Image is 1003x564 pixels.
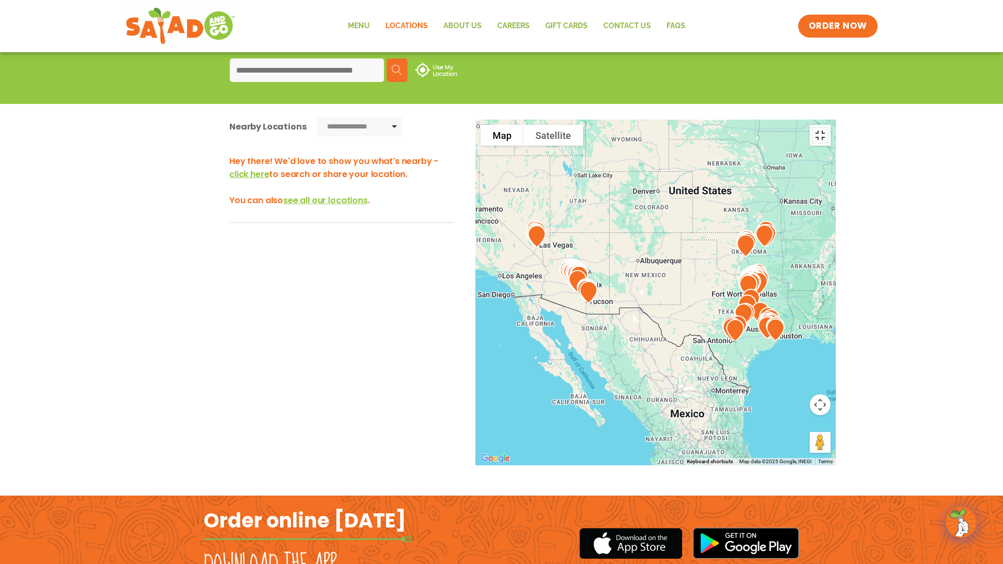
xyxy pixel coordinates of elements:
[436,14,489,38] a: About Us
[659,14,693,38] a: FAQs
[489,14,538,38] a: Careers
[340,14,693,38] nav: Menu
[283,194,368,206] span: see all our locations
[809,20,867,32] span: ORDER NOW
[229,120,306,133] div: Nearby Locations
[739,459,812,464] span: Map data ©2025 Google, INEGI
[229,168,269,180] span: click here
[478,452,512,465] a: Open this area in Google Maps (opens a new window)
[378,14,436,38] a: Locations
[810,125,831,146] button: Toggle fullscreen view
[538,14,596,38] a: GIFT CARDS
[125,5,236,47] img: new-SAG-logo-768×292
[596,14,659,38] a: Contact Us
[392,65,402,75] img: search.svg
[340,14,378,38] a: Menu
[693,527,799,559] img: google_play
[229,155,454,207] h3: Hey there! We'd love to show you what's nearby - to search or share your location. You can also .
[687,458,733,465] button: Keyboard shortcuts
[947,508,976,537] img: wpChatIcon
[579,526,682,560] img: appstore
[481,125,523,146] button: Show street map
[810,432,831,453] button: Drag Pegman onto the map to open Street View
[204,536,413,542] img: fork
[204,508,406,533] h2: Order online [DATE]
[478,452,512,465] img: Google
[818,459,833,464] a: Terms (opens in new tab)
[798,15,878,38] a: ORDER NOW
[415,63,457,77] img: use-location.svg
[810,394,831,415] button: Map camera controls
[523,125,583,146] button: Show satellite imagery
